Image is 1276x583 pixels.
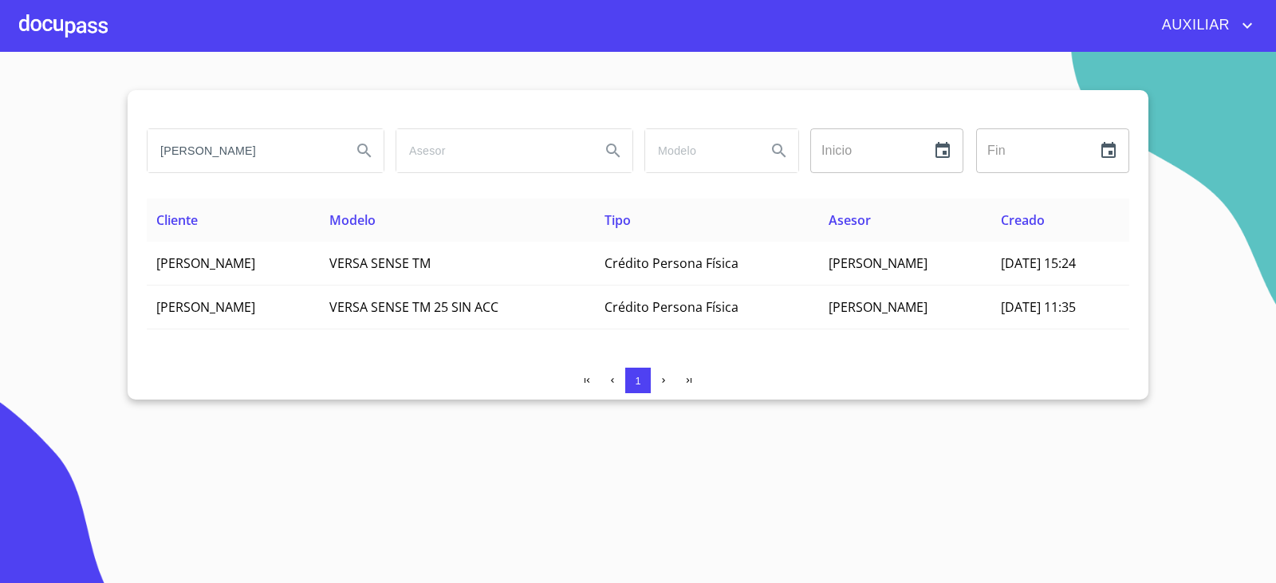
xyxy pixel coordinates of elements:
[1150,13,1238,38] span: AUXILIAR
[760,132,798,170] button: Search
[1001,211,1045,229] span: Creado
[1150,13,1257,38] button: account of current user
[1001,254,1076,272] span: [DATE] 15:24
[156,254,255,272] span: [PERSON_NAME]
[156,211,198,229] span: Cliente
[345,132,384,170] button: Search
[156,298,255,316] span: [PERSON_NAME]
[148,129,339,172] input: search
[645,129,754,172] input: search
[605,211,631,229] span: Tipo
[635,375,640,387] span: 1
[625,368,651,393] button: 1
[329,254,431,272] span: VERSA SENSE TM
[829,211,871,229] span: Asesor
[605,254,738,272] span: Crédito Persona Física
[1001,298,1076,316] span: [DATE] 11:35
[829,254,927,272] span: [PERSON_NAME]
[829,298,927,316] span: [PERSON_NAME]
[329,298,498,316] span: VERSA SENSE TM 25 SIN ACC
[396,129,588,172] input: search
[594,132,632,170] button: Search
[605,298,738,316] span: Crédito Persona Física
[329,211,376,229] span: Modelo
